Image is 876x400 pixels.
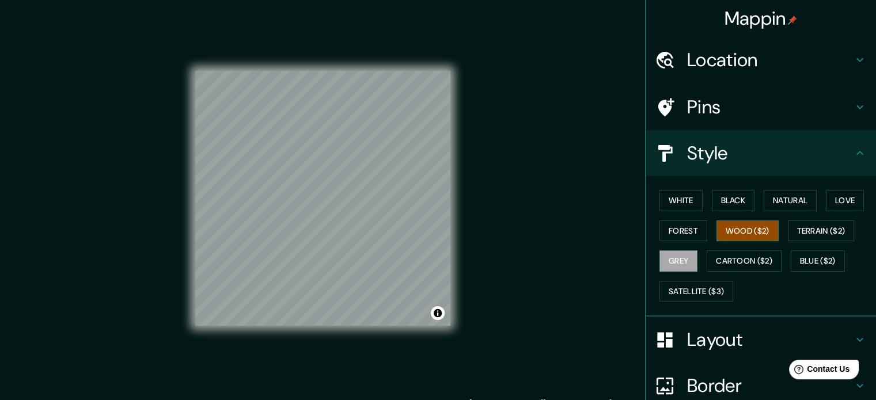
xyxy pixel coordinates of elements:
h4: Border [687,374,853,397]
canvas: Map [195,71,450,326]
button: Forest [659,220,707,242]
h4: Style [687,142,853,165]
button: Grey [659,250,697,272]
div: Style [646,130,876,176]
button: Blue ($2) [791,250,845,272]
button: Wood ($2) [716,220,779,242]
button: Natural [764,190,817,211]
iframe: Help widget launcher [773,355,863,387]
h4: Layout [687,328,853,351]
button: Black [712,190,755,211]
button: Cartoon ($2) [707,250,782,272]
h4: Location [687,48,853,71]
button: Love [826,190,864,211]
button: White [659,190,703,211]
h4: Mappin [725,7,798,30]
div: Layout [646,317,876,363]
img: pin-icon.png [788,16,797,25]
button: Terrain ($2) [788,220,855,242]
button: Toggle attribution [431,306,445,320]
button: Satellite ($3) [659,281,733,302]
div: Pins [646,84,876,130]
h4: Pins [687,96,853,119]
div: Location [646,37,876,83]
